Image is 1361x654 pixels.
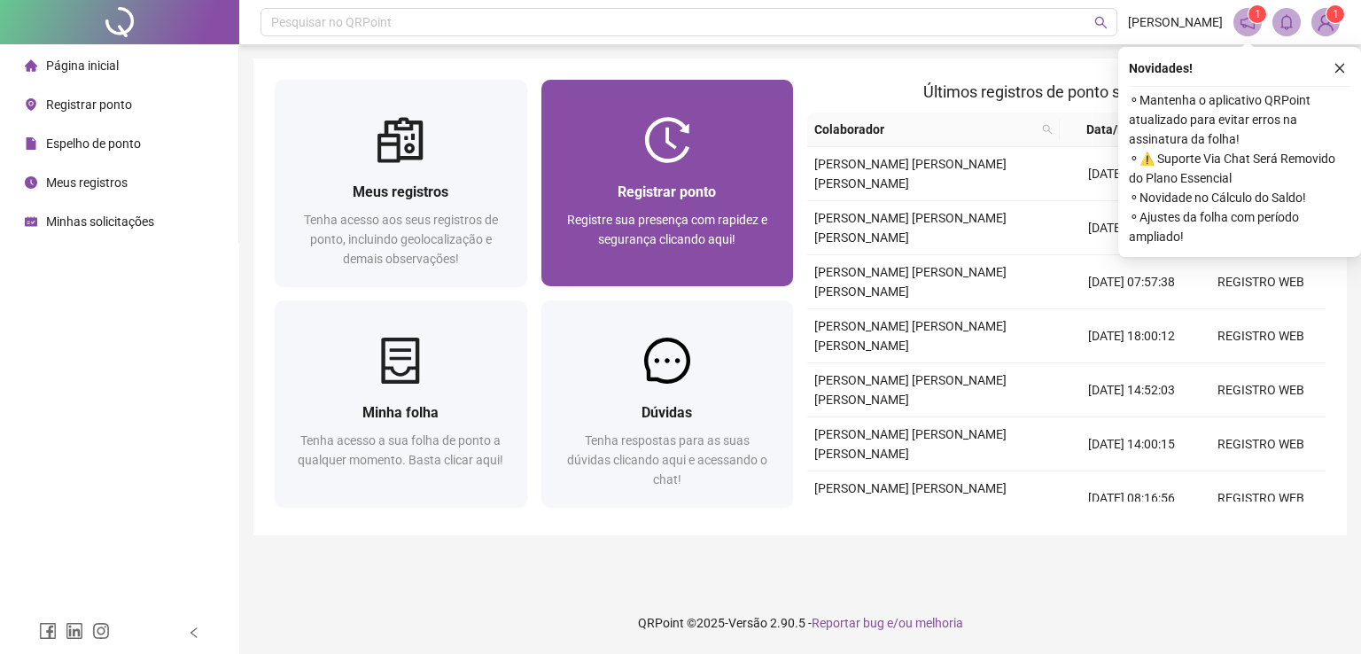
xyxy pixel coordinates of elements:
[814,265,1007,299] span: [PERSON_NAME] [PERSON_NAME] [PERSON_NAME]
[1128,12,1223,32] span: [PERSON_NAME]
[814,481,1007,515] span: [PERSON_NAME] [PERSON_NAME] [PERSON_NAME]
[1067,255,1196,309] td: [DATE] 07:57:38
[1129,207,1350,246] span: ⚬ Ajustes da folha com período ampliado!
[25,59,37,72] span: home
[814,120,1035,139] span: Colaborador
[353,183,448,200] span: Meus registros
[1279,14,1295,30] span: bell
[362,404,439,421] span: Minha folha
[1196,417,1326,471] td: REGISTRO WEB
[92,622,110,640] span: instagram
[1334,62,1346,74] span: close
[1129,149,1350,188] span: ⚬ ⚠️ Suporte Via Chat Será Removido do Plano Essencial
[1038,116,1056,143] span: search
[1129,188,1350,207] span: ⚬ Novidade no Cálculo do Saldo!
[1067,417,1196,471] td: [DATE] 14:00:15
[1312,9,1339,35] img: 92500
[1196,309,1326,363] td: REGISTRO WEB
[567,213,767,246] span: Registre sua presença com rapidez e segurança clicando aqui!
[814,373,1007,407] span: [PERSON_NAME] [PERSON_NAME] [PERSON_NAME]
[1196,363,1326,417] td: REGISTRO WEB
[46,58,119,73] span: Página inicial
[1326,5,1344,23] sup: Atualize o seu contato no menu Meus Dados
[66,622,83,640] span: linkedin
[275,80,527,286] a: Meus registrosTenha acesso aos seus registros de ponto, incluindo geolocalização e demais observa...
[567,433,767,487] span: Tenha respostas para as suas dúvidas clicando aqui e acessando o chat!
[1248,5,1266,23] sup: 1
[1060,113,1186,147] th: Data/Hora
[1255,8,1261,20] span: 1
[1067,147,1196,201] td: [DATE] 14:38:59
[814,157,1007,191] span: [PERSON_NAME] [PERSON_NAME] [PERSON_NAME]
[642,404,692,421] span: Dúvidas
[1240,14,1256,30] span: notification
[46,97,132,112] span: Registrar ponto
[1042,124,1053,135] span: search
[728,616,767,630] span: Versão
[812,616,963,630] span: Reportar bug e/ou melhoria
[814,211,1007,245] span: [PERSON_NAME] [PERSON_NAME] [PERSON_NAME]
[1094,16,1108,29] span: search
[25,137,37,150] span: file
[46,214,154,229] span: Minhas solicitações
[25,176,37,189] span: clock-circle
[814,319,1007,353] span: [PERSON_NAME] [PERSON_NAME] [PERSON_NAME]
[1067,201,1196,255] td: [DATE] 13:45:51
[541,300,794,507] a: DúvidasTenha respostas para as suas dúvidas clicando aqui e acessando o chat!
[1067,309,1196,363] td: [DATE] 18:00:12
[25,98,37,111] span: environment
[618,183,716,200] span: Registrar ponto
[239,592,1361,654] footer: QRPoint © 2025 - 2.90.5 -
[1333,8,1339,20] span: 1
[298,433,503,467] span: Tenha acesso a sua folha de ponto a qualquer momento. Basta clicar aqui!
[275,300,527,507] a: Minha folhaTenha acesso a sua folha de ponto a qualquer momento. Basta clicar aqui!
[1129,90,1350,149] span: ⚬ Mantenha o aplicativo QRPoint atualizado para evitar erros na assinatura da folha!
[541,80,794,286] a: Registrar pontoRegistre sua presença com rapidez e segurança clicando aqui!
[25,215,37,228] span: schedule
[923,82,1209,101] span: Últimos registros de ponto sincronizados
[46,175,128,190] span: Meus registros
[1067,120,1164,139] span: Data/Hora
[39,622,57,640] span: facebook
[1196,255,1326,309] td: REGISTRO WEB
[1129,58,1193,78] span: Novidades !
[1067,471,1196,526] td: [DATE] 08:16:56
[1196,471,1326,526] td: REGISTRO WEB
[814,427,1007,461] span: [PERSON_NAME] [PERSON_NAME] [PERSON_NAME]
[1067,363,1196,417] td: [DATE] 14:52:03
[188,627,200,639] span: left
[304,213,498,266] span: Tenha acesso aos seus registros de ponto, incluindo geolocalização e demais observações!
[46,136,141,151] span: Espelho de ponto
